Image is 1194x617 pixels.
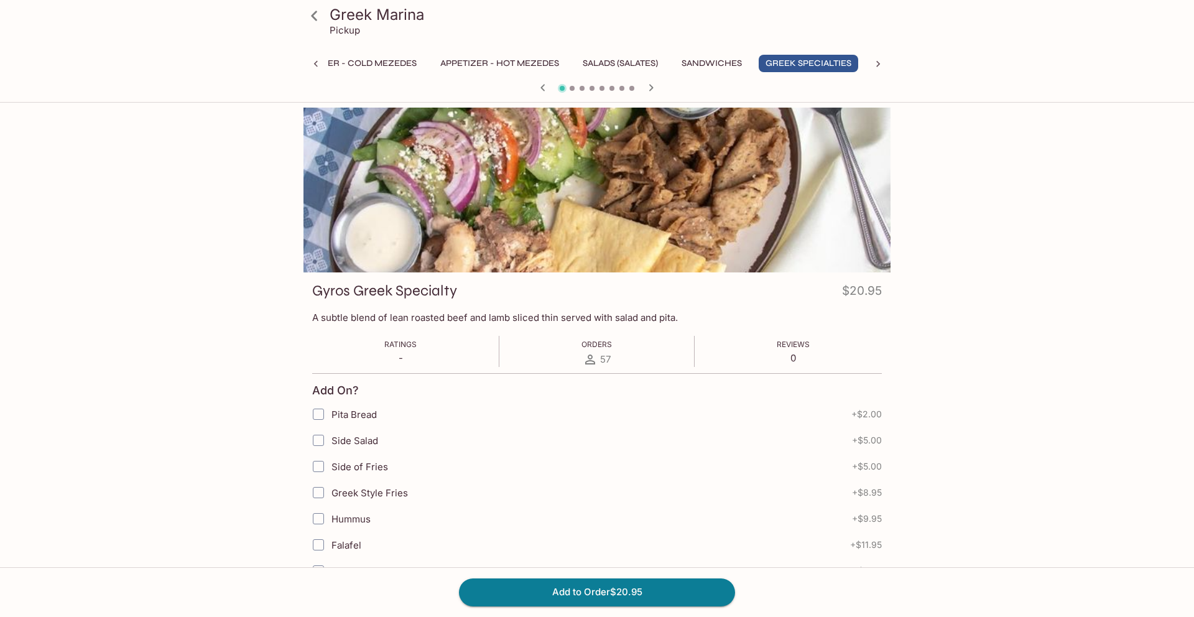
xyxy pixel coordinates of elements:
[600,353,611,365] span: 57
[384,340,417,349] span: Ratings
[852,435,882,445] span: + $5.00
[331,513,371,525] span: Hummus
[331,409,377,420] span: Pita Bread
[581,340,612,349] span: Orders
[312,384,359,397] h4: Add On?
[852,462,882,471] span: + $5.00
[675,55,749,72] button: Sandwiches
[331,461,388,473] span: Side of Fries
[852,488,882,498] span: + $8.95
[759,55,858,72] button: Greek Specialties
[312,312,882,323] p: A subtle blend of lean roasted beef and lamb sliced thin served with salad and pita.
[777,352,810,364] p: 0
[312,281,457,300] h3: Gyros Greek Specialty
[331,565,409,577] span: Dessert - Baklava
[851,409,882,419] span: + $2.00
[384,352,417,364] p: -
[850,540,882,550] span: + $11.95
[842,281,882,305] h4: $20.95
[433,55,566,72] button: Appetizer - Hot Mezedes
[330,5,886,24] h3: Greek Marina
[777,340,810,349] span: Reviews
[852,514,882,524] span: + $9.95
[576,55,665,72] button: Salads (Salates)
[459,578,735,606] button: Add to Order$20.95
[331,435,378,447] span: Side Salad
[330,24,360,36] p: Pickup
[331,487,408,499] span: Greek Style Fries
[331,539,361,551] span: Falafel
[285,55,423,72] button: Appetizer - Cold Mezedes
[303,108,891,272] div: Gyros Greek Specialty
[853,566,882,576] span: + $5.95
